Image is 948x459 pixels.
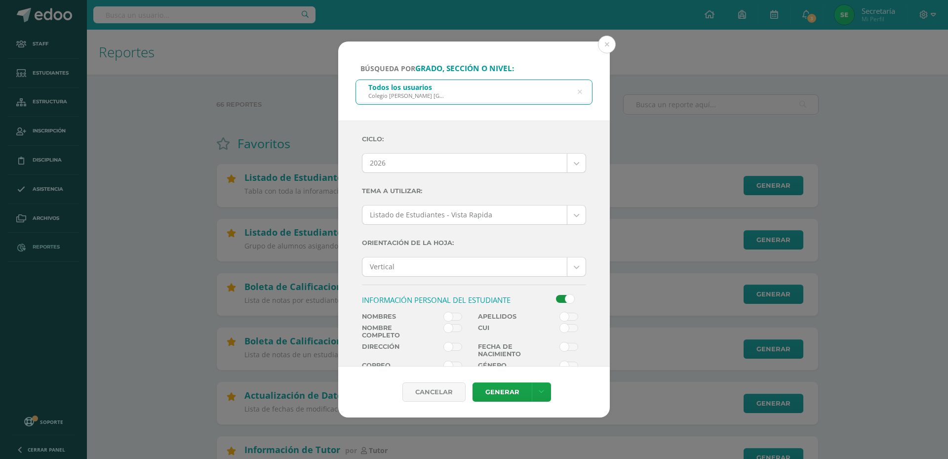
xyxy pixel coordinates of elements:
[474,324,532,339] label: CUI
[358,313,416,320] label: Nombres
[360,64,514,73] span: Búsqueda por
[474,362,532,376] label: Género
[362,154,586,172] a: 2026
[368,92,445,99] div: Colegio [PERSON_NAME] [GEOGRAPHIC_DATA] Zona 16
[358,343,416,358] label: Dirección
[358,362,416,376] label: Correo electrónico
[370,257,559,276] span: Vertical
[368,83,445,92] div: Todos los usuarios
[356,80,592,104] input: ej. Primero primaria, etc.
[474,313,532,320] label: Apellidos
[362,129,586,149] label: Ciclo:
[370,206,559,224] span: Listado de Estudiantes - Vista Rapida
[362,295,528,305] h3: Información Personal del Estudiante
[362,206,586,224] a: Listado de Estudiantes - Vista Rapida
[370,154,559,172] span: 2026
[362,181,586,201] label: Tema a Utilizar:
[362,257,586,276] a: Vertical
[402,382,466,402] div: Cancelar
[415,63,514,74] strong: grado, sección o nivel:
[598,36,616,53] button: Close (Esc)
[474,343,532,358] label: Fecha de Nacimiento
[358,324,416,339] label: Nombre Completo
[473,382,532,402] a: Generar
[362,233,586,253] label: Orientación de la hoja:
